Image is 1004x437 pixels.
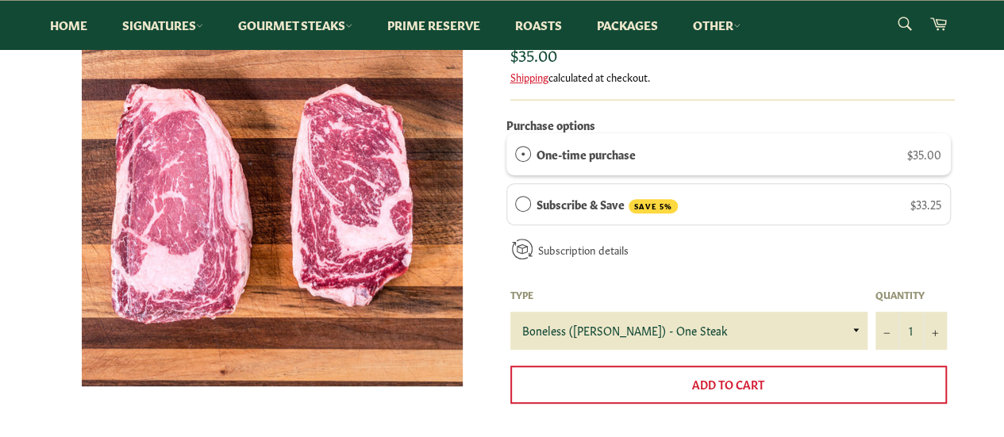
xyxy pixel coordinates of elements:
[875,288,947,301] label: Quantity
[515,195,531,213] div: Subscribe & Save
[82,6,463,386] img: Ribeye
[692,376,764,392] span: Add to Cart
[499,1,578,49] a: Roasts
[907,146,941,162] span: $35.00
[538,242,629,257] a: Subscription details
[629,199,678,214] span: SAVE 5%
[510,70,955,84] div: calculated at checkout.
[34,1,103,49] a: Home
[510,288,867,301] label: Type
[537,195,678,214] label: Subscribe & Save
[515,145,531,163] div: One-time purchase
[510,69,548,84] a: Shipping
[222,1,368,49] a: Gourmet Steaks
[506,117,595,132] label: Purchase options
[910,196,941,212] span: $33.25
[510,366,947,404] button: Add to Cart
[510,43,557,65] span: $35.00
[875,312,899,350] button: Reduce item quantity by one
[581,1,674,49] a: Packages
[371,1,496,49] a: Prime Reserve
[923,312,947,350] button: Increase item quantity by one
[106,1,219,49] a: Signatures
[537,145,636,163] label: One-time purchase
[677,1,756,49] a: Other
